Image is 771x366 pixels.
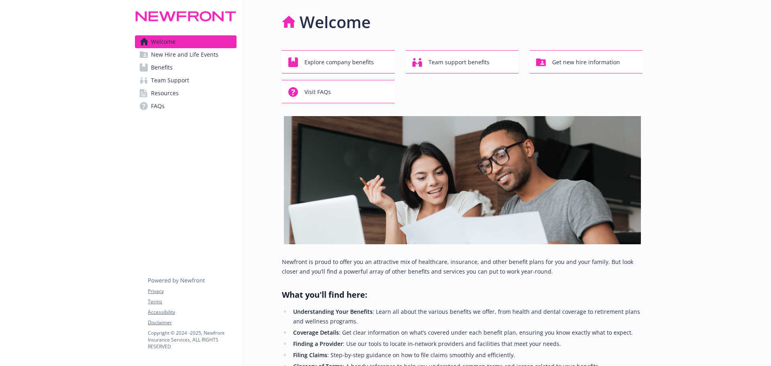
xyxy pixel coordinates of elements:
span: Resources [151,87,179,100]
strong: Filing Claims [293,351,327,359]
span: Get new hire information [552,55,620,70]
li: : Learn all about the various benefits we offer, from health and dental coverage to retirement pl... [291,307,642,326]
li: : Get clear information on what’s covered under each benefit plan, ensuring you know exactly what... [291,328,642,337]
h1: Welcome [300,10,371,34]
p: Copyright © 2024 - 2025 , Newfront Insurance Services, ALL RIGHTS RESERVED [148,329,236,350]
img: overview page banner [284,116,641,244]
a: Team Support [135,74,237,87]
p: Newfront is proud to offer you an attractive mix of healthcare, insurance, and other benefit plan... [282,257,642,276]
strong: Coverage Details [293,329,339,336]
a: Accessibility [148,309,236,316]
button: Visit FAQs [282,80,395,103]
button: Explore company benefits [282,50,395,74]
button: Get new hire information [530,50,642,74]
a: Benefits [135,61,237,74]
strong: Understanding Your Benefits [293,308,373,315]
span: Explore company benefits [304,55,374,70]
span: Team Support [151,74,189,87]
h2: What you'll find here: [282,289,642,301]
span: Benefits [151,61,173,74]
a: New Hire and Life Events [135,48,237,61]
a: Privacy [148,288,236,295]
li: : Step-by-step guidance on how to file claims smoothly and efficiently. [291,350,642,360]
strong: Finding a Provider [293,340,343,348]
span: Team support benefits [428,55,490,70]
a: Terms [148,298,236,305]
span: New Hire and Life Events [151,48,218,61]
a: Resources [135,87,237,100]
a: Welcome [135,35,237,48]
span: FAQs [151,100,165,112]
a: FAQs [135,100,237,112]
button: Team support benefits [406,50,519,74]
a: Disclaimer [148,319,236,326]
span: Welcome [151,35,175,48]
span: Visit FAQs [304,84,331,100]
li: : Use our tools to locate in-network providers and facilities that meet your needs. [291,339,642,349]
